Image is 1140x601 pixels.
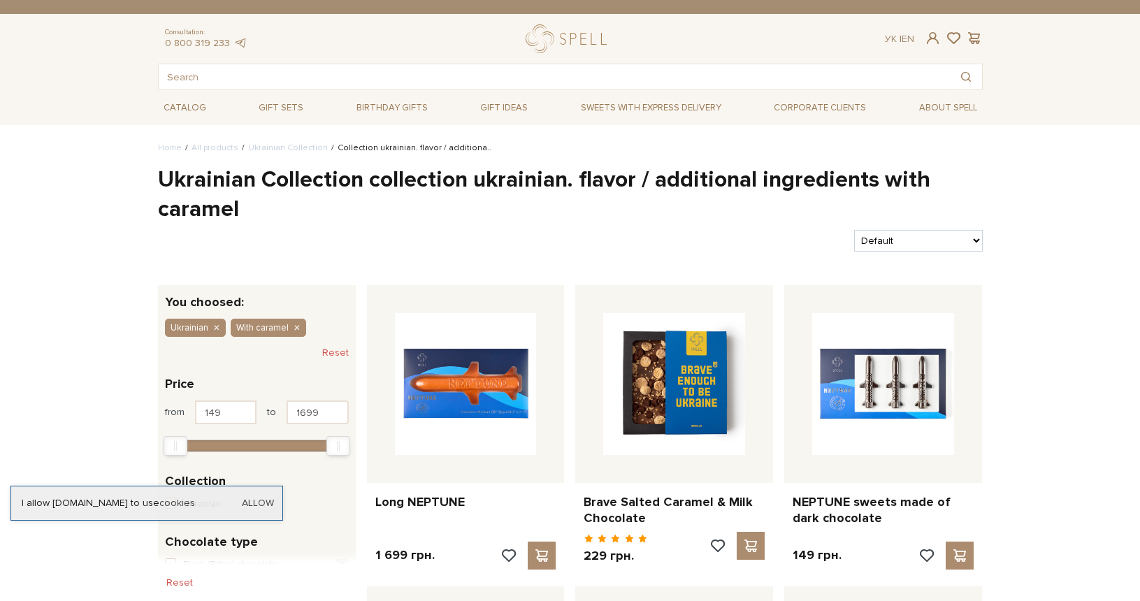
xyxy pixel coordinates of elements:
input: Price [287,400,349,424]
span: Chocolate type [165,533,258,551]
span: Gift ideas [475,97,533,119]
span: Collection [165,472,226,491]
div: You choosed: [158,285,356,308]
span: | [900,33,902,45]
span: Gift sets [253,97,309,119]
span: to [267,406,276,419]
a: Brave Salted Caramel & Milk Chocolate [584,494,765,527]
span: Consultation: [165,28,247,37]
span: About Spell [914,97,983,119]
input: Price [195,400,257,424]
div: I allow [DOMAIN_NAME] to use [11,497,282,509]
button: Search [950,64,982,89]
div: Max [326,436,350,456]
button: Reset [158,572,201,594]
a: Sweets with express delivery [575,96,727,120]
a: Long NEPTUNE [375,494,556,510]
span: from [165,406,185,419]
div: En [885,33,914,45]
button: With caramel [231,319,306,337]
span: Black (Bitter) chocolate [183,558,277,572]
p: 229 грн. [584,548,647,564]
a: Corporate clients [768,96,872,120]
h1: Ukrainian Collection collection ukrainian. flavor / additional ingredients with caramel [158,166,983,224]
button: Black (Bitter) chocolate 2 [165,558,349,572]
li: Collection ukrainian. flavor / additiona.. [328,142,491,154]
div: Min [164,436,187,456]
a: Home [158,143,182,153]
span: Price [165,375,194,393]
span: Ukrainian [171,321,208,334]
a: cookies [159,497,195,509]
span: Catalog [158,97,212,119]
a: telegram [233,37,247,49]
a: Ук [885,33,897,45]
a: Allow [242,497,274,509]
a: All products [192,143,238,153]
p: 1 699 грн. [375,547,435,563]
span: Birthday gifts [351,97,433,119]
button: Reset [322,342,349,364]
span: 2 [335,559,349,571]
a: NEPTUNE sweets made of dark chocolate [793,494,974,527]
button: Ukrainian [165,319,226,337]
input: Search [159,64,950,89]
a: Ukrainian Collection [248,143,328,153]
a: logo [526,24,613,53]
a: 0 800 319 233 [165,37,230,49]
span: With caramel [236,321,289,334]
p: 149 грн. [793,547,842,563]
